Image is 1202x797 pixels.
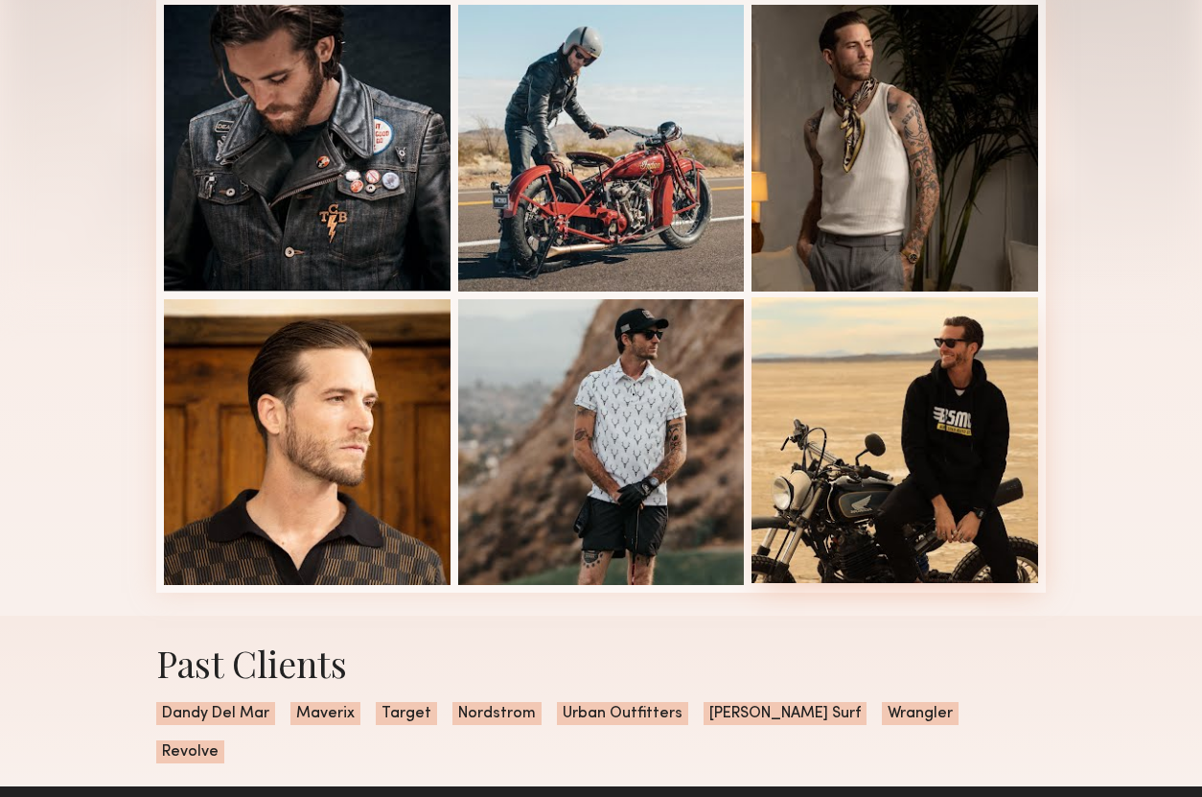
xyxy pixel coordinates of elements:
span: Urban Outfitters [557,702,688,725]
span: Dandy Del Mar [156,702,275,725]
span: [PERSON_NAME] Surf [704,702,867,725]
span: Nordstrom [452,702,542,725]
span: Target [376,702,437,725]
span: Wrangler [882,702,959,725]
span: Revolve [156,740,224,763]
div: Past Clients [156,639,1046,687]
span: Maverix [290,702,360,725]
